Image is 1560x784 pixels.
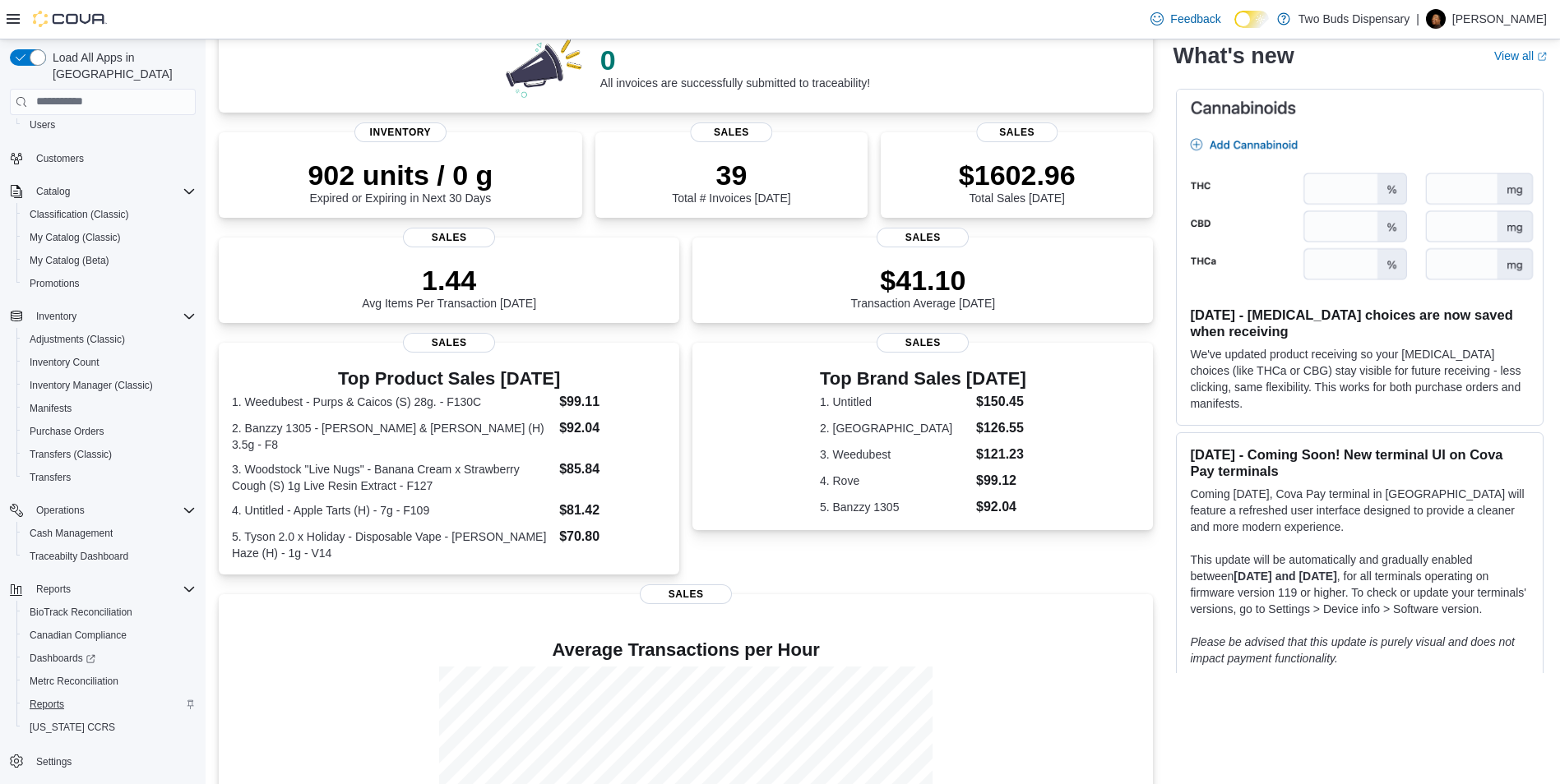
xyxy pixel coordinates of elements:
[820,499,970,515] dt: 5. Banzzy 1305
[232,461,553,494] dt: 3. Woodstock "Live Nugs" - Banana Cream x Strawberry Cough (S) 1g Live Resin Extract - F127
[959,159,1076,191] p: $1602.96
[33,11,107,27] img: Cova
[3,578,202,601] button: Reports
[1494,49,1547,62] a: View allExternal link
[23,546,196,566] span: Traceabilty Dashboard
[23,694,71,714] a: Reports
[23,671,196,691] span: Metrc Reconciliation
[16,113,202,136] button: Users
[232,369,666,389] h3: Top Product Sales [DATE]
[16,351,202,374] button: Inventory Count
[23,602,139,622] a: BioTrack Reconciliation
[23,251,196,270] span: My Catalog (Beta)
[1144,2,1227,35] a: Feedback
[23,648,102,668] a: Dashboards
[640,584,732,604] span: Sales
[3,499,202,522] button: Operations
[23,274,86,293] a: Promotions
[1190,307,1530,339] h3: [DATE] - [MEDICAL_DATA] choices are now saved when receiving
[1173,43,1294,69] h2: What's new
[820,446,970,463] dt: 3. Weedubest
[30,149,90,168] a: Customers
[354,122,447,142] span: Inventory
[559,500,666,520] dd: $81.42
[16,420,202,443] button: Purchase Orders
[36,152,84,165] span: Customers
[976,418,1026,438] dd: $126.55
[3,749,202,772] button: Settings
[672,159,790,205] div: Total # Invoices [DATE]
[1190,346,1530,412] p: We've updated product receiving so your [MEDICAL_DATA] choices (like THCa or CBG) stay visible fo...
[23,648,196,668] span: Dashboards
[23,602,196,622] span: BioTrack Reconciliation
[16,374,202,397] button: Inventory Manager (Classic)
[820,369,1026,389] h3: Top Brand Sales [DATE]
[30,579,77,599] button: Reports
[877,228,969,247] span: Sales
[3,146,202,170] button: Customers
[16,397,202,420] button: Manifests
[30,277,80,290] span: Promotions
[30,629,127,642] span: Canadian Compliance
[23,205,136,224] a: Classification (Classic)
[976,122,1058,142] span: Sales
[976,445,1026,464] dd: $121.23
[30,675,118,688] span: Metrc Reconciliation
[16,466,202,489] button: Transfers
[30,752,78,772] a: Settings
[232,394,553,410] dt: 1. Weedubest - Purps & Caicos (S) 28g. - F130C
[30,500,196,520] span: Operations
[23,523,196,543] span: Cash Management
[30,356,100,369] span: Inventory Count
[23,468,196,487] span: Transfers
[23,717,196,737] span: Washington CCRS
[23,422,111,441] a: Purchase Orders
[600,44,870,90] div: All invoices are successfully submitted to traceability!
[30,402,72,415] span: Manifests
[23,399,78,418] a: Manifests
[30,425,104,438] span: Purchase Orders
[23,625,133,645] a: Canadian Compliance
[23,445,196,464] span: Transfers (Classic)
[23,274,196,293] span: Promotions
[23,228,127,247] a: My Catalog (Classic)
[1190,446,1530,479] h3: [DATE] - Coming Soon! New terminal UI on Cova Pay terminals
[232,420,553,453] dt: 2. Banzzy 1305 - [PERSON_NAME] & [PERSON_NAME] (H) 3.5g - F8
[16,545,202,568] button: Traceabilty Dashboard
[16,203,202,226] button: Classification (Classic)
[976,497,1026,517] dd: $92.04
[30,118,55,131] span: Users
[36,755,72,768] span: Settings
[30,698,64,711] span: Reports
[16,328,202,351] button: Adjustments (Classic)
[851,264,996,310] div: Transaction Average [DATE]
[23,353,106,372] a: Inventory Count
[559,418,666,438] dd: $92.04
[820,420,970,436] dt: 2. [GEOGRAPHIC_DATA]
[23,330,132,349] a: Adjustments (Classic)
[559,392,666,412] dd: $99.11
[559,527,666,546] dd: $70.80
[16,272,202,295] button: Promotions
[46,49,196,82] span: Load All Apps in [GEOGRAPHIC_DATA]
[30,550,128,563] span: Traceabilty Dashboard
[23,115,196,135] span: Users
[3,180,202,203] button: Catalog
[30,148,196,168] span: Customers
[308,159,493,191] p: 902 units / 0 g
[30,333,125,346] span: Adjustments (Classic)
[23,376,160,395] a: Inventory Manager (Classic)
[30,307,83,326] button: Inventory
[1298,9,1410,29] p: Two Buds Dispensary
[559,459,666,479] dd: $85.84
[30,307,196,326] span: Inventory
[362,264,536,297] p: 1.44
[30,182,196,201] span: Catalog
[36,185,70,198] span: Catalog
[232,502,553,519] dt: 4. Untitled - Apple Tarts (H) - 7g - F109
[16,601,202,624] button: BioTrack Reconciliation
[672,159,790,191] p: 39
[877,333,969,353] span: Sales
[30,652,95,665] span: Dashboards
[30,231,121,244] span: My Catalog (Classic)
